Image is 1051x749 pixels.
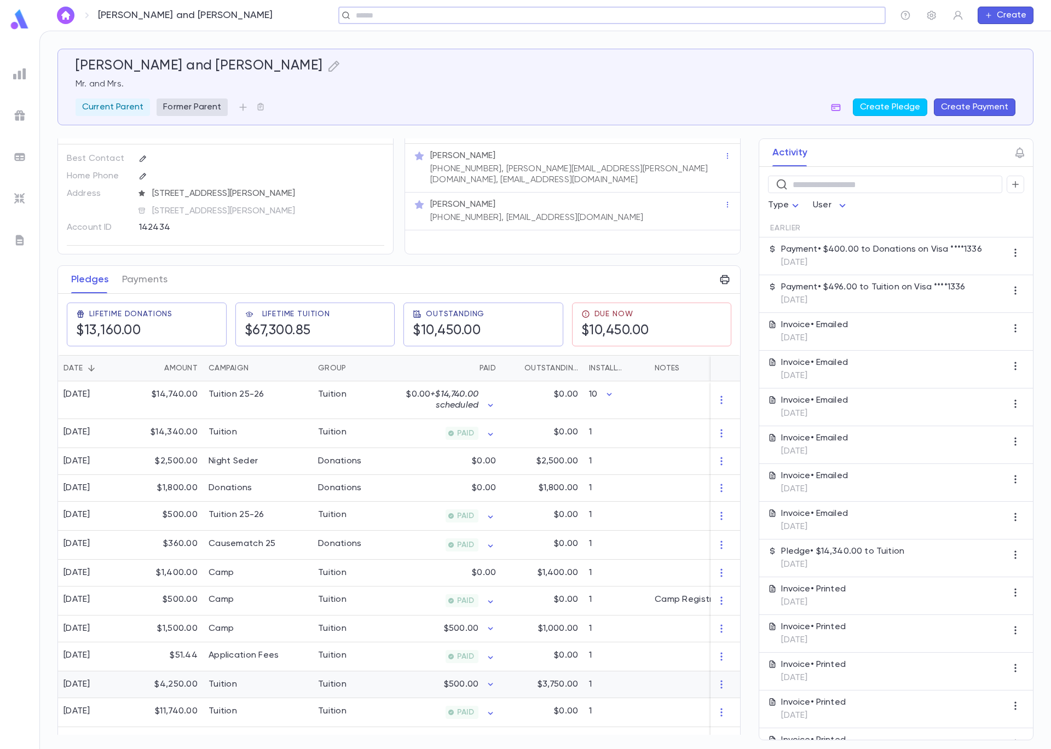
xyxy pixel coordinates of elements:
div: Tuition [318,650,347,661]
div: Donations [209,483,252,493]
h5: [PERSON_NAME] and [PERSON_NAME] [76,58,323,74]
p: $1,400.00 [538,567,578,578]
div: Installments [589,355,626,381]
p: 10 [589,389,597,400]
h5: $13,160.00 [76,323,172,339]
div: $1,500.00 [132,616,203,642]
span: Outstanding [426,310,484,318]
div: Tuition [318,706,347,717]
p: Invoice • Emailed [781,433,848,444]
div: Date [63,355,83,381]
div: Paid [480,355,496,381]
img: campaigns_grey.99e729a5f7ee94e3726e6486bddda8f1.svg [13,109,26,122]
div: Current Parent [76,98,150,116]
div: [DATE] [63,509,90,520]
div: 1 [584,502,649,531]
p: [DATE] [781,635,846,646]
div: [DATE] [63,706,90,717]
div: Application Fees [209,650,279,661]
span: PAID [453,596,478,605]
p: [PERSON_NAME] [430,199,495,210]
span: PAID [453,652,478,661]
p: [DATE] [781,484,848,495]
h5: $67,300.85 [245,323,330,339]
div: Tuition [318,509,347,520]
span: Lifetime Donations [89,310,172,318]
img: reports_grey.c525e4749d1bce6a11f5fe2a8de1b229.svg [13,67,26,80]
div: Former Parent [157,98,228,116]
div: $2,500.00 [132,448,203,475]
div: 1 [584,587,649,616]
p: Invoice • Printed [781,659,846,670]
div: Tuition 25-26 [209,509,264,520]
div: 1 [584,616,649,642]
div: [DATE] [63,483,90,493]
div: $500.00 [132,587,203,616]
span: Type [768,201,789,210]
p: $0.00 [472,456,496,467]
div: 1 [584,448,649,475]
div: Camp [209,623,234,634]
div: Tuition [318,735,347,746]
p: Address [67,185,130,202]
span: Due Now [594,310,633,318]
p: [DATE] [781,370,848,381]
p: Best Contact [67,150,130,167]
p: Pledge • $14,340.00 to Tuition [781,546,904,557]
p: Invoice • Emailed [781,508,848,519]
p: $0.00 [554,650,578,661]
div: Tuition [318,623,347,634]
p: Invoice • Printed [781,697,846,708]
p: Invoice • Emailed [781,471,848,481]
div: Tuition [318,567,347,578]
p: $0.00 [554,735,578,746]
p: $1,800.00 [539,483,578,493]
div: Amount [132,355,203,381]
p: Account ID [67,219,130,236]
p: $0.00 [472,483,496,493]
p: [DATE] [781,333,848,344]
div: Group [318,355,346,381]
div: Campaign [209,355,249,381]
div: [DATE] [63,594,90,605]
div: 1 [584,698,649,727]
button: Create [978,7,1033,24]
p: $1,000.00 [538,623,578,634]
div: 1 [584,560,649,587]
p: $2,500.00 [536,456,578,467]
p: [DATE] [781,597,846,608]
span: Earlier [770,224,801,233]
div: $51.44 [132,642,203,671]
img: imports_grey.530a8a0e642e233f2baf0ef88e8c9fcb.svg [13,192,26,205]
p: [PHONE_NUMBER], [PERSON_NAME][EMAIL_ADDRESS][PERSON_NAME][DOMAIN_NAME], [EMAIL_ADDRESS][DOMAIN_NAME] [430,164,724,185]
p: [PHONE_NUMBER], [EMAIL_ADDRESS][DOMAIN_NAME] [430,212,643,223]
img: home_white.a664292cf8c1dea59945f0da9f25487c.svg [59,11,72,20]
div: Paid [395,355,501,381]
span: User [813,201,831,210]
div: Night Seder [209,456,258,467]
div: Donations [318,538,362,549]
p: Current Parent [82,102,143,113]
p: $0.00 [554,594,578,605]
button: Sort [147,359,164,377]
div: Date [58,355,132,381]
div: $1,400.00 [132,560,203,587]
div: Tuition [209,679,237,690]
p: Invoice • Emailed [781,395,848,406]
div: 1 [584,642,649,671]
div: $14,740.00 [132,381,203,419]
button: Activity [772,139,807,166]
div: $1,800.00 [132,475,203,502]
div: 142434 [139,219,330,235]
div: Notes [655,355,679,381]
span: Lifetime Tuition [262,310,330,318]
p: Invoice • Printed [781,584,846,595]
p: Invoice • Emailed [781,357,848,368]
p: Invoice • Emailed [781,320,848,330]
p: [PERSON_NAME] and [PERSON_NAME] [98,9,273,21]
p: [DATE] [781,710,846,721]
button: Sort [462,359,480,377]
button: Payments [122,266,168,293]
div: [DATE] [63,538,90,549]
div: Tuition [209,427,237,438]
